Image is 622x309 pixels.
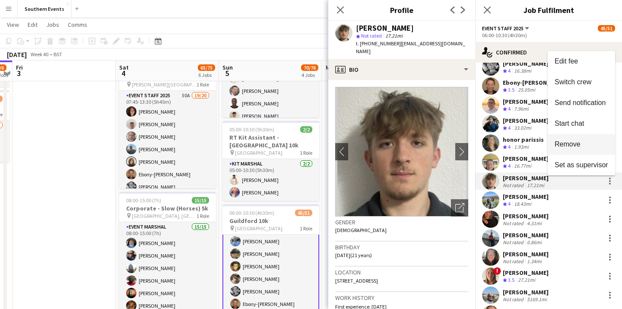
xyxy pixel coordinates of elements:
[555,161,608,169] span: Set as supervisor
[548,92,615,113] button: Send notification
[548,72,615,92] button: Switch crew
[555,78,591,86] span: Switch crew
[555,57,578,65] span: Edit fee
[548,134,615,155] button: Remove
[555,140,581,148] span: Remove
[555,120,584,127] span: Start chat
[548,155,615,175] button: Set as supervisor
[555,99,606,106] span: Send notification
[548,51,615,72] button: Edit fee
[548,113,615,134] button: Start chat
